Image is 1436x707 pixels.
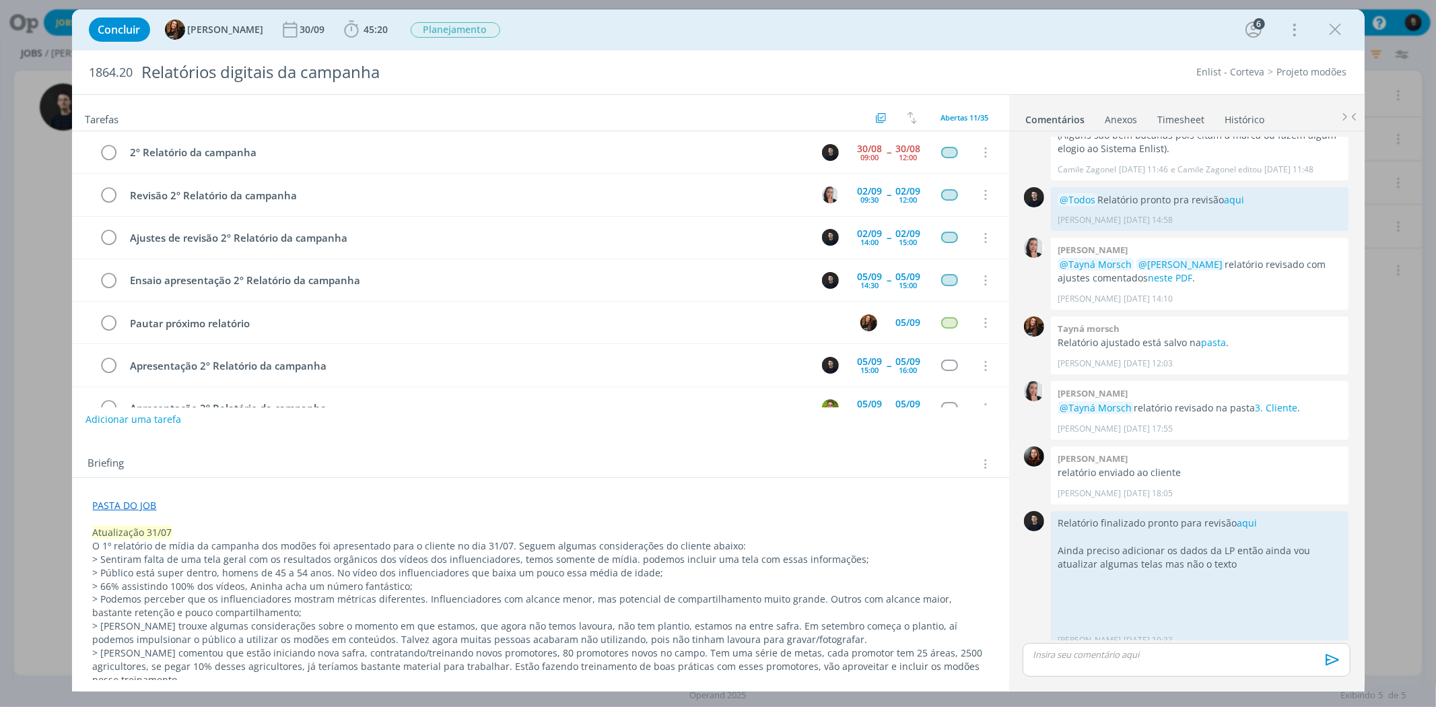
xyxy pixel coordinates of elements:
[899,154,918,161] div: 12:00
[341,19,392,40] button: 45:20
[125,358,810,374] div: Apresentação 2º Relatório da campanha
[1058,423,1121,435] p: [PERSON_NAME]
[861,238,879,246] div: 14:00
[822,399,839,416] img: T
[896,318,921,327] div: 05/09
[1058,193,1342,207] p: Relatório pronto pra revisão
[125,400,810,417] div: Apresentação 2º Relatório da campanha
[821,398,841,418] button: T
[1277,65,1347,78] a: Projeto modões
[861,281,879,289] div: 14:30
[93,499,157,512] a: PASTA DO JOB
[1058,358,1121,370] p: [PERSON_NAME]
[1058,387,1128,399] b: [PERSON_NAME]
[861,366,879,374] div: 15:00
[1060,193,1095,206] span: @Todos
[887,190,891,199] span: --
[188,25,264,34] span: [PERSON_NAME]
[821,228,841,248] button: C
[165,20,185,40] img: T
[86,110,119,126] span: Tarefas
[90,65,133,80] span: 1864.20
[860,314,877,331] img: T
[887,361,891,370] span: --
[1058,634,1121,646] p: [PERSON_NAME]
[1058,516,1342,530] p: Relatório finalizado pronto para revisão
[821,184,841,205] button: C
[93,526,172,539] span: Atualização 31/07
[1058,258,1342,285] p: relatório revisado com ajustes comentados .
[1024,381,1044,401] img: C
[899,238,918,246] div: 15:00
[896,399,921,409] div: 05/09
[1254,18,1265,30] div: 6
[908,112,917,124] img: arrow-down-up.svg
[1024,316,1044,337] img: T
[858,399,883,409] div: 05/09
[93,539,988,553] p: O 1º relatório de mídia da campanha dos modões foi apresentado para o cliente no dia 31/07. Segue...
[822,187,839,203] img: C
[1025,107,1086,127] a: Comentários
[93,593,988,619] p: > Podemos perceber que os influenciadores mostram métricas diferentes. Influenciadores com alcanc...
[896,357,921,366] div: 05/09
[1058,323,1120,335] b: Tayná morsch
[858,357,883,366] div: 05/09
[1124,293,1173,305] span: [DATE] 14:10
[93,566,988,580] p: > Público está super dentro, homens de 45 a 54 anos. No vídeo dos influenciadores que baixa um po...
[1138,258,1223,271] span: @[PERSON_NAME]
[1124,423,1173,435] span: [DATE] 17:55
[859,312,879,333] button: T
[941,112,989,123] span: Abertas 11/35
[1243,19,1264,40] button: 6
[1058,129,1342,156] p: (Alguns são bem bacanas pois citam a marca ou fazem algum elogio ao Sistema Enlist).
[1060,258,1132,271] span: @Tayná Morsch
[1148,271,1192,284] a: neste PDF
[822,272,839,289] img: C
[1058,244,1128,256] b: [PERSON_NAME]
[1124,634,1173,646] span: [DATE] 10:33
[1237,516,1257,529] a: aqui
[1058,164,1116,176] p: Camile Zagonel
[1024,446,1044,467] img: E
[93,580,988,593] p: > 66% assistindo 100% dos vídeos, Aninha acha um número fantástico;
[861,196,879,203] div: 09:30
[165,20,264,40] button: T[PERSON_NAME]
[85,407,182,432] button: Adicionar uma tarefa
[896,229,921,238] div: 02/09
[72,9,1365,692] div: dialog
[1157,107,1206,127] a: Timesheet
[887,403,891,413] span: --
[858,187,883,196] div: 02/09
[896,187,921,196] div: 02/09
[1024,238,1044,258] img: C
[88,455,125,473] span: Briefing
[1124,487,1173,500] span: [DATE] 18:05
[93,619,988,646] p: > [PERSON_NAME] trouxe algumas considerações sobre o momento em que estamos, que agora não temos ...
[98,24,141,35] span: Concluir
[887,147,891,157] span: --
[1058,293,1121,305] p: [PERSON_NAME]
[93,553,988,566] p: > Sentiram falta de uma tela geral com os resultados orgânicos dos vídeos dos influenciadores, te...
[899,196,918,203] div: 12:00
[1225,107,1266,127] a: Histórico
[861,154,879,161] div: 09:00
[822,144,839,161] img: C
[821,270,841,290] button: C
[1058,487,1121,500] p: [PERSON_NAME]
[125,230,810,246] div: Ajustes de revisão 2º Relatório da campanha
[1105,113,1138,127] div: Anexos
[364,23,388,36] span: 45:20
[1197,65,1265,78] a: Enlist - Corteva
[300,25,328,34] div: 30/09
[411,22,500,38] span: Planejamento
[822,229,839,246] img: C
[89,18,150,42] button: Concluir
[93,646,988,687] p: > [PERSON_NAME] comentou que estão iniciando nova safra, contratando/treinando novos promotores, ...
[1171,164,1262,176] span: e Camile Zagonel editou
[821,142,841,162] button: C
[1058,401,1342,415] p: relatório revisado na pasta .
[1255,401,1297,414] a: 3. Cliente
[1024,511,1044,531] img: C
[410,22,501,38] button: Planejamento
[887,275,891,285] span: --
